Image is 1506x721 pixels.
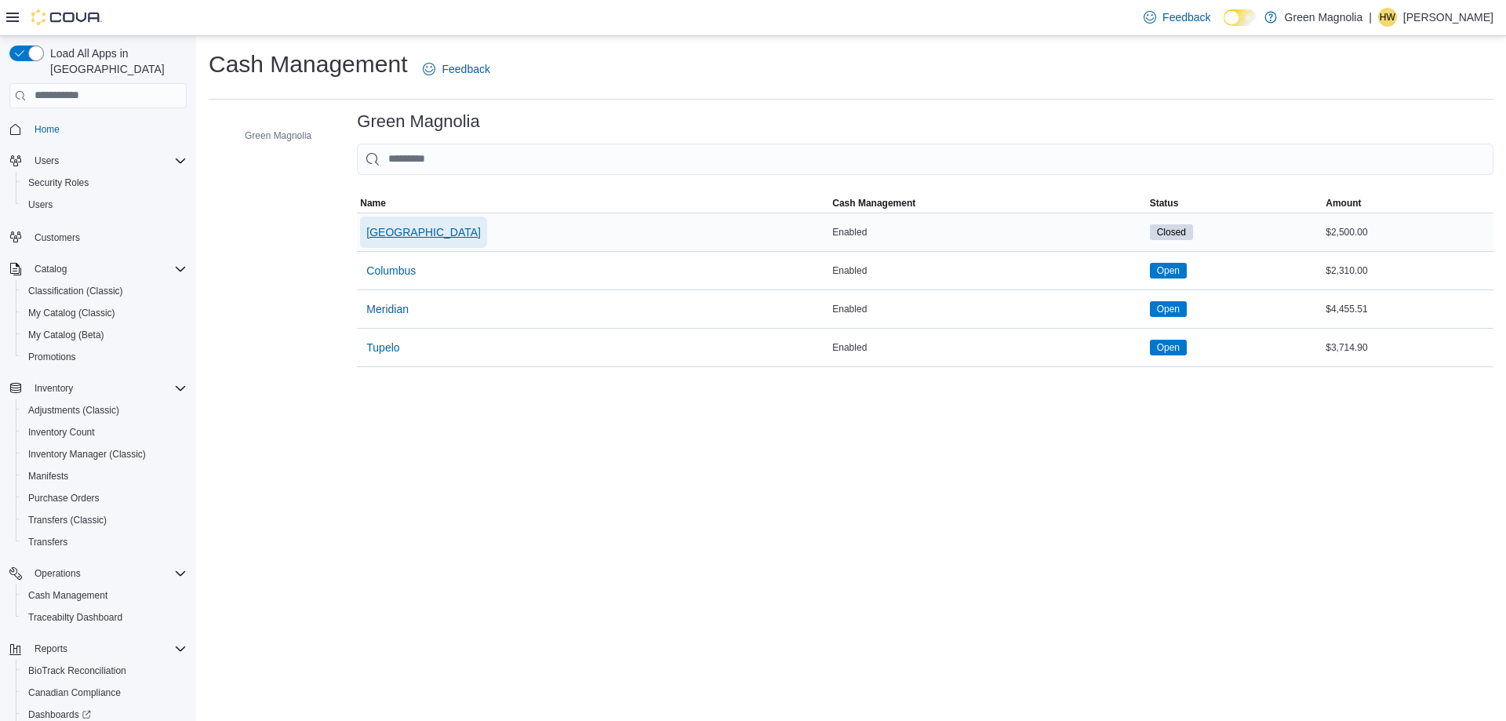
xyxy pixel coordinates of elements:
[16,172,193,194] button: Security Roles
[28,686,121,699] span: Canadian Compliance
[35,382,73,395] span: Inventory
[1150,224,1193,240] span: Closed
[245,129,311,142] span: Green Magnolia
[28,611,122,624] span: Traceabilty Dashboard
[1403,8,1493,27] p: [PERSON_NAME]
[35,123,60,136] span: Home
[1157,225,1186,239] span: Closed
[22,683,127,702] a: Canadian Compliance
[3,563,193,584] button: Operations
[357,112,479,131] h3: Green Magnolia
[360,293,415,325] button: Meridian
[22,348,187,366] span: Promotions
[28,448,146,461] span: Inventory Manager (Classic)
[22,489,106,508] a: Purchase Orders
[28,329,104,341] span: My Catalog (Beta)
[366,263,416,279] span: Columbus
[829,300,1146,319] div: Enabled
[35,155,59,167] span: Users
[829,194,1146,213] button: Cash Management
[1322,261,1493,280] div: $2,310.00
[35,231,80,244] span: Customers
[28,470,68,482] span: Manifests
[22,533,74,552] a: Transfers
[3,377,193,399] button: Inventory
[16,606,193,628] button: Traceabilty Dashboard
[1157,340,1180,355] span: Open
[22,511,187,530] span: Transfers (Classic)
[1147,194,1323,213] button: Status
[28,665,126,677] span: BioTrack Reconciliation
[28,492,100,504] span: Purchase Orders
[28,351,76,363] span: Promotions
[1224,9,1257,26] input: Dark Mode
[22,661,133,680] a: BioTrack Reconciliation
[16,531,193,553] button: Transfers
[16,465,193,487] button: Manifests
[28,639,187,658] span: Reports
[28,260,187,279] span: Catalog
[22,423,187,442] span: Inventory Count
[22,195,59,214] a: Users
[28,536,67,548] span: Transfers
[22,282,129,300] a: Classification (Classic)
[28,514,107,526] span: Transfers (Classic)
[22,445,152,464] a: Inventory Manager (Classic)
[1322,338,1493,357] div: $3,714.90
[28,307,115,319] span: My Catalog (Classic)
[22,467,187,486] span: Manifests
[16,399,193,421] button: Adjustments (Classic)
[35,263,67,275] span: Catalog
[16,660,193,682] button: BioTrack Reconciliation
[28,198,53,211] span: Users
[417,53,496,85] a: Feedback
[28,227,187,246] span: Customers
[357,194,829,213] button: Name
[1162,9,1210,25] span: Feedback
[357,144,1493,175] input: This is a search bar. As you type, the results lower in the page will automatically filter.
[28,120,66,139] a: Home
[16,346,193,368] button: Promotions
[16,302,193,324] button: My Catalog (Classic)
[209,49,407,80] h1: Cash Management
[16,509,193,531] button: Transfers (Classic)
[22,195,187,214] span: Users
[22,586,187,605] span: Cash Management
[35,643,67,655] span: Reports
[22,326,187,344] span: My Catalog (Beta)
[22,173,187,192] span: Security Roles
[28,708,91,721] span: Dashboards
[16,487,193,509] button: Purchase Orders
[28,589,107,602] span: Cash Management
[1157,302,1180,316] span: Open
[1326,197,1361,209] span: Amount
[22,608,129,627] a: Traceabilty Dashboard
[28,285,123,297] span: Classification (Classic)
[28,426,95,439] span: Inventory Count
[360,217,487,248] button: [GEOGRAPHIC_DATA]
[829,338,1146,357] div: Enabled
[22,661,187,680] span: BioTrack Reconciliation
[3,258,193,280] button: Catalog
[22,401,187,420] span: Adjustments (Classic)
[1369,8,1372,27] p: |
[28,564,187,583] span: Operations
[28,639,74,658] button: Reports
[1150,197,1179,209] span: Status
[22,511,113,530] a: Transfers (Classic)
[16,682,193,704] button: Canadian Compliance
[829,261,1146,280] div: Enabled
[16,421,193,443] button: Inventory Count
[1322,223,1493,242] div: $2,500.00
[16,324,193,346] button: My Catalog (Beta)
[22,423,101,442] a: Inventory Count
[22,683,187,702] span: Canadian Compliance
[22,586,114,605] a: Cash Management
[28,119,187,139] span: Home
[3,118,193,140] button: Home
[28,379,79,398] button: Inventory
[31,9,102,25] img: Cova
[22,445,187,464] span: Inventory Manager (Classic)
[1380,8,1395,27] span: HW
